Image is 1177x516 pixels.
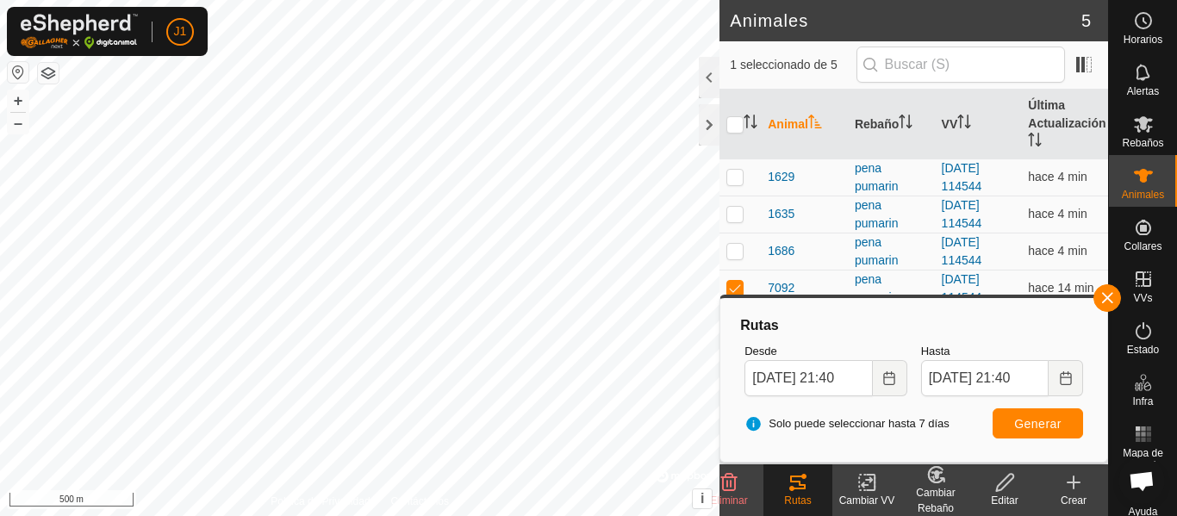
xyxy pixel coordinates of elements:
[768,242,794,260] span: 1686
[1132,396,1153,407] span: Infra
[744,343,906,360] label: Desde
[1014,417,1062,431] span: Generar
[763,493,832,508] div: Rutas
[935,90,1022,159] th: VV
[855,270,928,307] div: pena pumarin
[1081,8,1091,34] span: 5
[693,489,712,508] button: i
[1118,457,1165,504] div: Chat abierto
[738,315,1090,336] div: Rutas
[957,117,971,131] p-sorticon: Activar para ordenar
[970,493,1039,508] div: Editar
[1028,244,1087,258] span: 20 sept 2025, 21:36
[942,198,982,230] a: [DATE] 114544
[761,90,848,159] th: Animal
[1039,493,1108,508] div: Crear
[873,360,907,396] button: Choose Date
[768,205,794,223] span: 1635
[942,272,982,304] a: [DATE] 114544
[848,90,935,159] th: Rebaño
[1113,448,1173,469] span: Mapa de Calor
[744,117,757,131] p-sorticon: Activar para ordenar
[1028,135,1042,149] p-sorticon: Activar para ordenar
[1124,34,1162,45] span: Horarios
[855,233,928,270] div: pena pumarin
[855,196,928,233] div: pena pumarin
[8,62,28,83] button: Restablecer Mapa
[1133,293,1152,303] span: VVs
[744,415,950,432] span: Solo puede seleccionar hasta 7 días
[1028,207,1087,221] span: 20 sept 2025, 21:36
[1028,170,1087,183] span: 20 sept 2025, 21:36
[38,63,59,84] button: Capas del Mapa
[942,161,982,193] a: [DATE] 114544
[174,22,187,40] span: J1
[1127,86,1159,96] span: Alertas
[8,113,28,134] button: –
[899,117,912,131] p-sorticon: Activar para ordenar
[1021,90,1108,159] th: Última Actualización
[942,235,982,267] a: [DATE] 114544
[768,279,794,297] span: 7092
[271,494,370,509] a: Política de Privacidad
[993,408,1083,438] button: Generar
[8,90,28,111] button: +
[1049,360,1083,396] button: Choose Date
[901,485,970,516] div: Cambiar Rebaño
[1122,138,1163,148] span: Rebaños
[21,14,138,49] img: Logo Gallagher
[832,493,901,508] div: Cambiar VV
[730,10,1081,31] h2: Animales
[768,168,794,186] span: 1629
[730,56,856,74] span: 1 seleccionado de 5
[855,159,928,196] div: pena pumarin
[921,343,1083,360] label: Hasta
[856,47,1065,83] input: Buscar (S)
[710,494,747,507] span: Eliminar
[1122,190,1164,200] span: Animales
[1127,345,1159,355] span: Estado
[1124,241,1161,252] span: Collares
[391,494,449,509] a: Contáctenos
[808,117,822,131] p-sorticon: Activar para ordenar
[1028,281,1093,295] span: 20 sept 2025, 21:26
[701,491,704,506] span: i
